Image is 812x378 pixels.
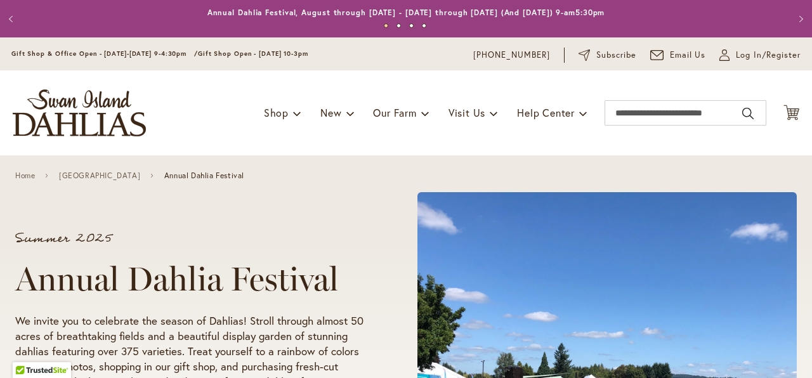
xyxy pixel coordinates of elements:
[198,49,308,58] span: Gift Shop Open - [DATE] 10-3pm
[264,106,289,119] span: Shop
[422,23,426,28] button: 4 of 4
[15,260,369,298] h1: Annual Dahlia Festival
[373,106,416,119] span: Our Farm
[409,23,414,28] button: 3 of 4
[473,49,550,62] a: [PHONE_NUMBER]
[596,49,636,62] span: Subscribe
[449,106,485,119] span: Visit Us
[670,49,706,62] span: Email Us
[15,232,369,245] p: Summer 2025
[719,49,801,62] a: Log In/Register
[59,171,140,180] a: [GEOGRAPHIC_DATA]
[517,106,575,119] span: Help Center
[164,171,244,180] span: Annual Dahlia Festival
[320,106,341,119] span: New
[650,49,706,62] a: Email Us
[787,6,812,32] button: Next
[396,23,401,28] button: 2 of 4
[207,8,605,17] a: Annual Dahlia Festival, August through [DATE] - [DATE] through [DATE] (And [DATE]) 9-am5:30pm
[736,49,801,62] span: Log In/Register
[11,49,198,58] span: Gift Shop & Office Open - [DATE]-[DATE] 9-4:30pm /
[579,49,636,62] a: Subscribe
[384,23,388,28] button: 1 of 4
[13,89,146,136] a: store logo
[15,171,35,180] a: Home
